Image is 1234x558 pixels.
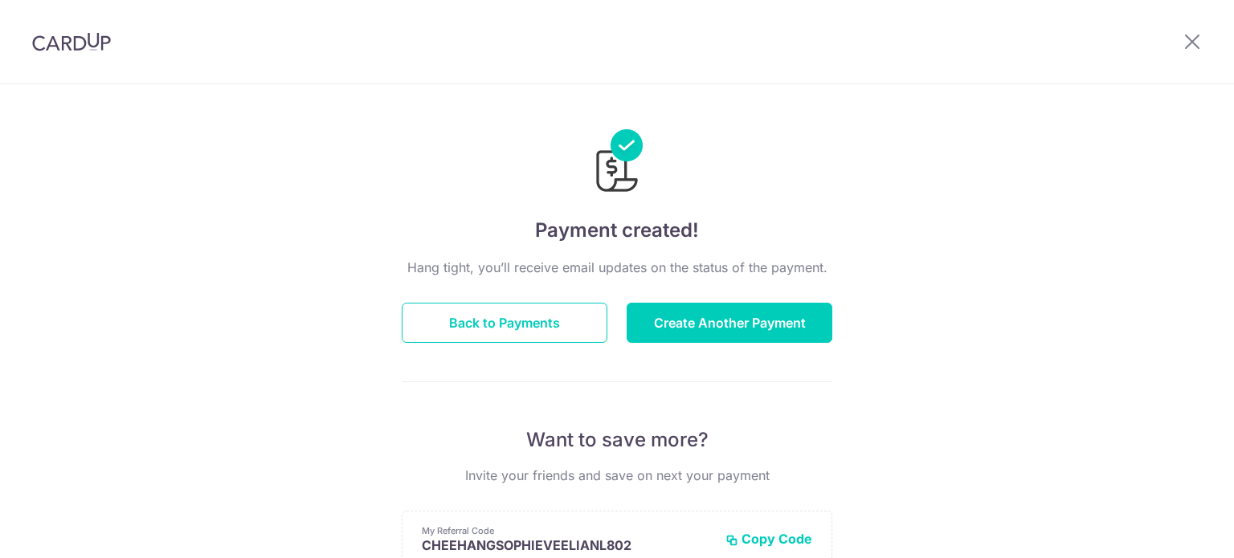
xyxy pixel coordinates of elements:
[402,216,832,245] h4: Payment created!
[591,129,643,197] img: Payments
[422,537,713,553] p: CHEEHANGSOPHIEVEELIANL802
[627,303,832,343] button: Create Another Payment
[725,531,812,547] button: Copy Code
[402,303,607,343] button: Back to Payments
[402,466,832,485] p: Invite your friends and save on next your payment
[422,524,713,537] p: My Referral Code
[402,427,832,453] p: Want to save more?
[402,258,832,277] p: Hang tight, you’ll receive email updates on the status of the payment.
[32,32,111,51] img: CardUp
